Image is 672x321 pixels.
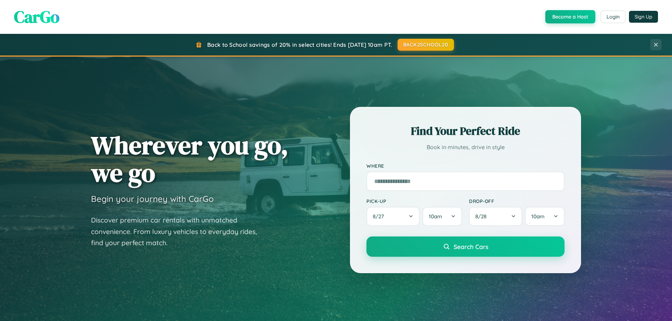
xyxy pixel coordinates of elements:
button: Login [601,10,625,23]
span: 10am [429,213,442,220]
span: 8 / 28 [475,213,490,220]
button: Sign Up [629,11,658,23]
p: Book in minutes, drive in style [366,142,565,152]
label: Where [366,163,565,169]
span: 10am [531,213,545,220]
button: 8/27 [366,207,420,226]
span: Back to School savings of 20% in select cities! Ends [DATE] 10am PT. [207,41,392,48]
span: CarGo [14,5,59,28]
p: Discover premium car rentals with unmatched convenience. From luxury vehicles to everyday rides, ... [91,214,266,249]
button: 10am [422,207,462,226]
h2: Find Your Perfect Ride [366,123,565,139]
button: 8/28 [469,207,522,226]
span: Search Cars [454,243,488,250]
button: BACK2SCHOOL20 [398,39,454,51]
button: 10am [525,207,565,226]
label: Drop-off [469,198,565,204]
span: 8 / 27 [373,213,387,220]
button: Search Cars [366,236,565,257]
h3: Begin your journey with CarGo [91,194,214,204]
label: Pick-up [366,198,462,204]
button: Become a Host [545,10,595,23]
h1: Wherever you go, we go [91,131,288,187]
